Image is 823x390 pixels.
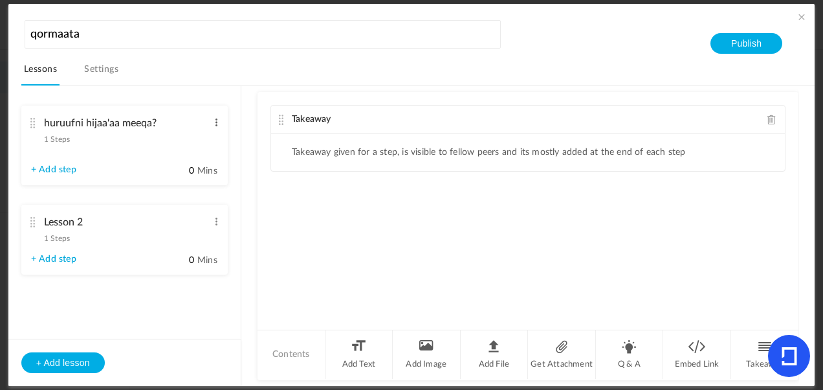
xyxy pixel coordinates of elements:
[461,330,529,379] li: Add File
[21,352,105,373] button: + Add lesson
[31,165,76,176] a: + Add step
[82,61,121,86] a: Settings
[21,61,60,86] a: Lessons
[162,165,195,178] input: Mins
[663,330,731,379] li: Embed Link
[258,330,325,379] li: Contents
[31,254,76,265] a: + Add step
[197,256,217,265] span: Mins
[292,147,686,158] li: Takeaway given for a step, is visible to fellow peers and its mostly added at the end of each step
[596,330,664,379] li: Q & A
[325,330,393,379] li: Add Text
[197,166,217,176] span: Mins
[44,235,70,242] span: 1 Steps
[44,135,70,143] span: 1 Steps
[393,330,461,379] li: Add Image
[162,255,195,267] input: Mins
[731,330,798,379] li: Takeaway
[710,33,782,54] button: Publish
[292,115,331,124] span: Takeaway
[528,330,596,379] li: Get Attachment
